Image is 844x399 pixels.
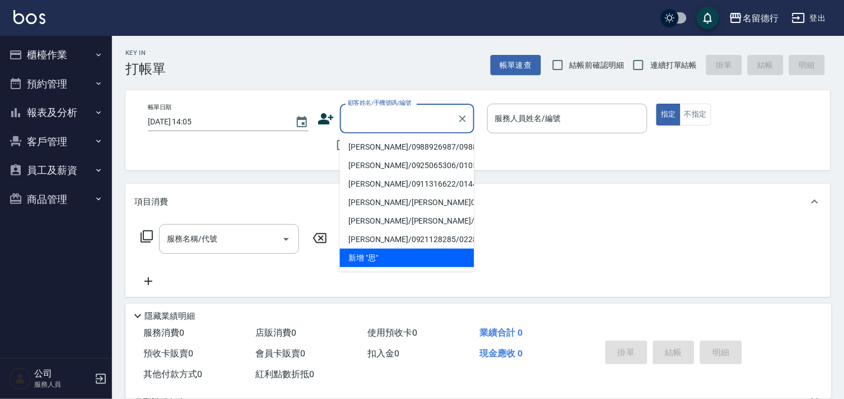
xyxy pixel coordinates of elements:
[134,196,168,208] p: 項目消費
[340,193,474,212] li: [PERSON_NAME]/[PERSON_NAME]0066/0066
[367,327,417,338] span: 使用預收卡 0
[4,98,108,127] button: 報表及分析
[13,10,45,24] img: Logo
[4,156,108,185] button: 員工及薪資
[340,138,474,156] li: [PERSON_NAME]/0988926987/0988926987
[680,104,711,126] button: 不指定
[479,327,523,338] span: 業績合計 0
[367,348,399,359] span: 扣入金 0
[4,185,108,214] button: 商品管理
[725,7,783,30] button: 名留德行
[650,59,697,71] span: 連續打單結帳
[125,184,831,220] div: 項目消費
[144,310,195,322] p: 隱藏業績明細
[143,348,193,359] span: 預收卡販賣 0
[4,127,108,156] button: 客戶管理
[34,368,91,379] h5: 公司
[125,61,166,77] h3: 打帳單
[4,40,108,69] button: 櫃檯作業
[148,113,284,131] input: YYYY/MM/DD hh:mm
[255,369,314,379] span: 紅利點數折抵 0
[340,230,474,249] li: [PERSON_NAME]/0921128285/0228
[455,111,470,127] button: Clear
[570,59,624,71] span: 結帳前確認明細
[143,369,202,379] span: 其他付款方式 0
[787,8,831,29] button: 登出
[255,327,296,338] span: 店販消費 0
[479,348,523,359] span: 現金應收 0
[288,109,315,136] button: Choose date, selected date is 2025-09-20
[255,348,305,359] span: 會員卡販賣 0
[340,212,474,230] li: [PERSON_NAME]/[PERSON_NAME]/
[9,368,31,390] img: Person
[148,103,171,112] label: 帳單日期
[340,249,474,267] li: 新增 "思"
[34,379,91,389] p: 服務人員
[125,49,166,57] h2: Key In
[697,7,719,29] button: save
[4,69,108,99] button: 預約管理
[656,104,680,126] button: 指定
[277,230,295,248] button: Open
[743,11,778,25] div: 名留德行
[143,327,184,338] span: 服務消費 0
[340,156,474,175] li: [PERSON_NAME]/0925065306/010505
[340,175,474,193] li: [PERSON_NAME]/0911316622/01448
[348,99,412,107] label: 顧客姓名/手機號碼/編號
[491,55,541,76] button: 帳單速查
